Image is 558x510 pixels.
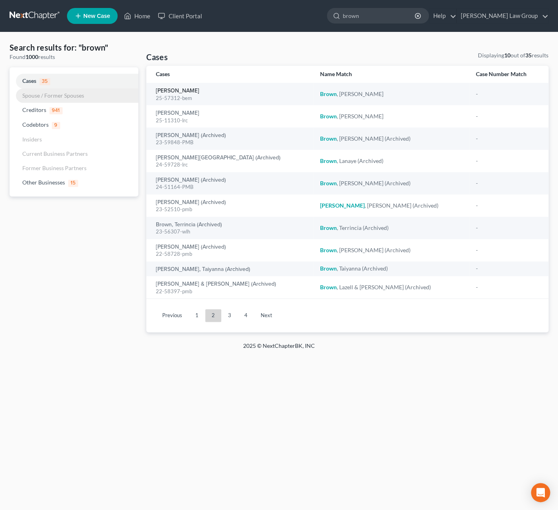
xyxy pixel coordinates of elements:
[10,42,138,53] h4: Search results for: "brown"
[238,309,254,322] a: 4
[156,133,226,138] a: [PERSON_NAME] (Archived)
[10,132,138,147] a: Insiders
[10,118,138,132] a: Codebtors9
[457,9,548,23] a: [PERSON_NAME] Law Group
[476,224,539,232] div: -
[320,90,463,98] div: , [PERSON_NAME]
[10,74,138,88] a: Cases35
[10,161,138,175] a: Former Business Partners
[320,283,463,291] div: , Lazell & [PERSON_NAME] (Archived)
[320,265,463,273] div: , Taiyanna (Archived)
[476,283,539,291] div: -
[254,309,279,322] a: Next
[320,135,337,142] em: Brown
[22,77,36,84] span: Cases
[156,228,307,235] div: 23-56307-wlh
[320,135,463,143] div: , [PERSON_NAME] (Archived)
[49,107,63,114] span: 941
[320,224,463,232] div: , Terrincia (Archived)
[320,157,337,164] em: Brown
[314,66,470,83] th: Name Match
[22,165,86,171] span: Former Business Partners
[476,135,539,143] div: -
[476,246,539,254] div: -
[476,90,539,98] div: -
[476,157,539,165] div: -
[476,202,539,210] div: -
[83,13,110,19] span: New Case
[156,155,281,161] a: [PERSON_NAME][GEOGRAPHIC_DATA] (Archived)
[156,222,222,228] a: Brown, Terrincia (Archived)
[52,342,506,356] div: 2025 © NextChapterBK, INC
[156,250,307,258] div: 22-58728-pmb
[10,147,138,161] a: Current Business Partners
[120,9,154,23] a: Home
[320,112,463,120] div: , [PERSON_NAME]
[320,90,337,97] em: Brown
[146,66,314,83] th: Cases
[156,244,226,250] a: [PERSON_NAME] (Archived)
[156,309,189,322] a: Previous
[320,265,337,272] em: Brown
[22,121,49,128] span: Codebtors
[22,92,84,99] span: Spouse / Former Spouses
[10,103,138,118] a: Creditors941
[205,309,221,322] a: 2
[156,139,307,146] div: 23-59848-PMB
[476,179,539,187] div: -
[320,246,463,254] div: , [PERSON_NAME] (Archived)
[429,9,456,23] a: Help
[156,117,307,124] div: 25-11310-lrc
[476,112,539,120] div: -
[156,88,199,94] a: [PERSON_NAME]
[26,53,38,60] strong: 1000
[470,66,548,83] th: Case Number Match
[222,309,238,322] a: 3
[531,483,550,502] div: Open Intercom Messenger
[156,177,226,183] a: [PERSON_NAME] (Archived)
[320,179,463,187] div: , [PERSON_NAME] (Archived)
[320,284,337,290] em: Brown
[39,78,50,85] span: 35
[320,202,463,210] div: , [PERSON_NAME] (Archived)
[156,161,307,169] div: 24-59728-lrc
[156,200,226,205] a: [PERSON_NAME] (Archived)
[22,136,42,143] span: Insiders
[10,88,138,103] a: Spouse / Former Spouses
[320,247,337,253] em: Brown
[52,122,60,129] span: 9
[156,281,276,287] a: [PERSON_NAME] & [PERSON_NAME] (Archived)
[504,52,511,59] strong: 10
[320,157,463,165] div: , Lanaye (Archived)
[146,51,168,63] h4: Cases
[22,106,46,113] span: Creditors
[154,9,206,23] a: Client Portal
[22,179,65,186] span: Other Businesses
[320,113,337,120] em: Brown
[478,51,548,59] div: Displaying out of results
[320,202,365,209] em: [PERSON_NAME]
[156,183,307,191] div: 24-51164-PMB
[22,150,88,157] span: Current Business Partners
[10,53,138,61] div: Found results
[320,180,337,186] em: Brown
[156,94,307,102] div: 25-57312-bem
[525,52,532,59] strong: 35
[10,175,138,190] a: Other Businesses15
[189,309,205,322] a: 1
[476,265,539,273] div: -
[156,206,307,213] div: 23-52510-pmb
[156,110,199,116] a: [PERSON_NAME]
[156,267,250,272] a: [PERSON_NAME], Taiyanna (Archived)
[68,180,78,187] span: 15
[156,288,307,295] div: 22-58397-pmb
[320,224,337,231] em: Brown
[343,8,416,23] input: Search by name...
